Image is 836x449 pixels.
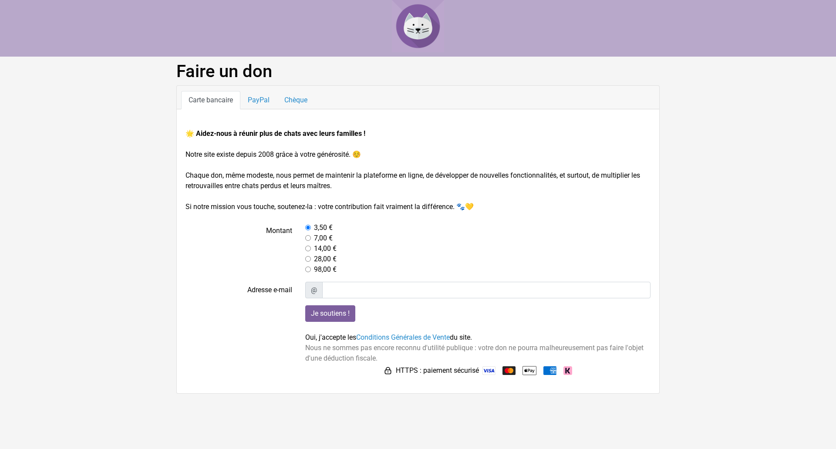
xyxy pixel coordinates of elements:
[356,333,450,341] a: Conditions Générales de Vente
[179,282,299,298] label: Adresse e-mail
[185,129,365,138] strong: 🌟 Aidez-nous à réunir plus de chats avec leurs familles !
[543,366,556,375] img: American Express
[482,366,496,375] img: Visa
[314,233,333,243] label: 7,00 €
[314,243,337,254] label: 14,00 €
[314,264,337,275] label: 98,00 €
[396,365,479,376] span: HTTPS : paiement sécurisé
[384,366,392,375] img: HTTPS : paiement sécurisé
[181,91,240,109] a: Carte bancaire
[185,128,651,378] form: Notre site existe depuis 2008 grâce à votre générosité. ☺️ Chaque don, même modeste, nous permet ...
[305,344,644,362] span: Nous ne sommes pas encore reconnu d'utilité publique : votre don ne pourra malheureusement pas fa...
[314,223,333,233] label: 3,50 €
[176,61,660,82] h1: Faire un don
[305,282,323,298] span: @
[179,223,299,275] label: Montant
[305,333,472,341] span: Oui, j'accepte les du site.
[563,366,572,375] img: Klarna
[522,364,536,378] img: Apple Pay
[240,91,277,109] a: PayPal
[502,366,516,375] img: Mastercard
[277,91,315,109] a: Chèque
[314,254,337,264] label: 28,00 €
[305,305,355,322] input: Je soutiens !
